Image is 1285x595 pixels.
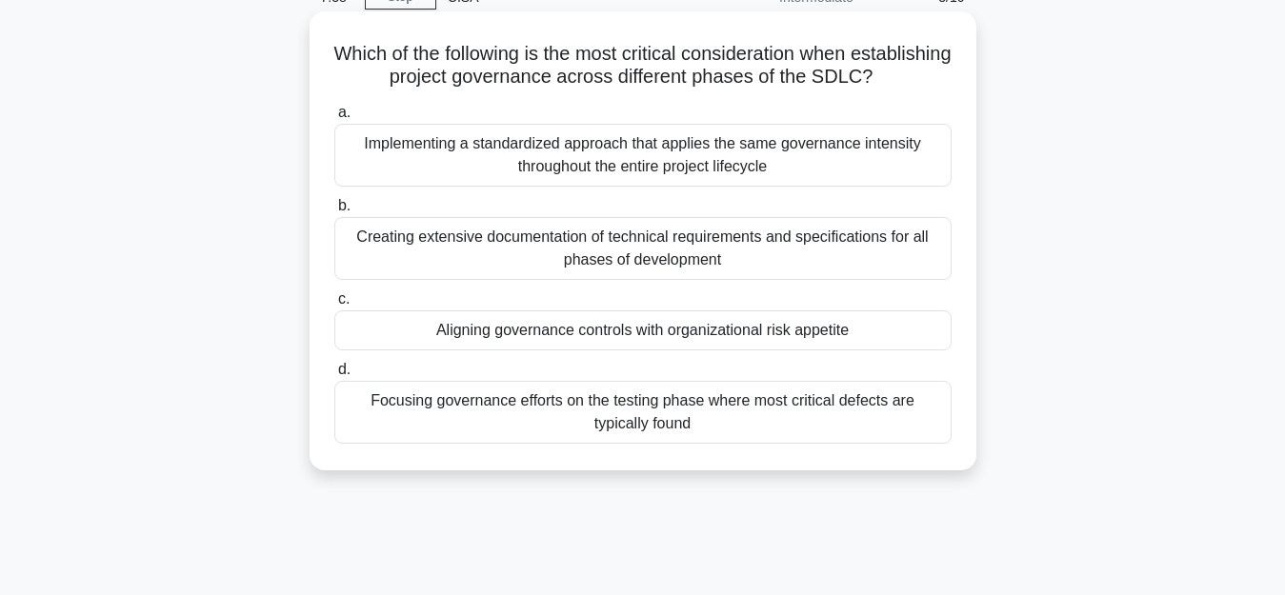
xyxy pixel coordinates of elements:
h5: Which of the following is the most critical consideration when establishing project governance ac... [332,42,954,89]
span: d. [338,361,351,377]
span: c. [338,290,350,307]
div: Creating extensive documentation of technical requirements and specifications for all phases of d... [334,217,952,280]
div: Aligning governance controls with organizational risk appetite [334,310,952,350]
span: a. [338,104,351,120]
span: b. [338,197,351,213]
div: Implementing a standardized approach that applies the same governance intensity throughout the en... [334,124,952,187]
div: Focusing governance efforts on the testing phase where most critical defects are typically found [334,381,952,444]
